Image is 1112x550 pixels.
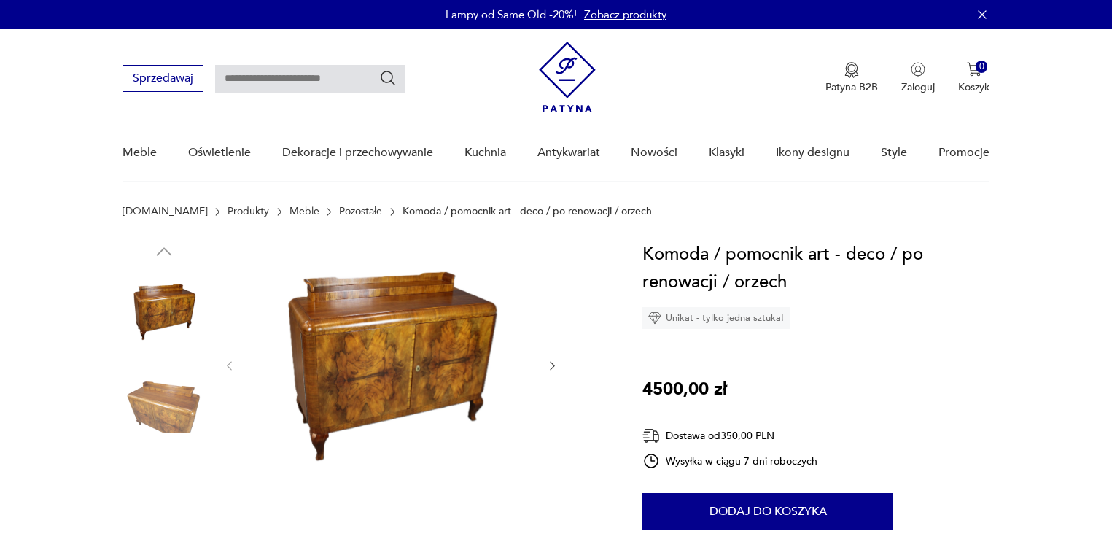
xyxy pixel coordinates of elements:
a: [DOMAIN_NAME] [123,206,208,217]
p: Zaloguj [901,80,935,94]
a: Promocje [938,125,989,181]
img: Ikona medalu [844,62,859,78]
img: Zdjęcie produktu Komoda / pomocnik art - deco / po renowacji / orzech [250,241,532,488]
img: Zdjęcie produktu Komoda / pomocnik art - deco / po renowacji / orzech [123,363,206,446]
button: Patyna B2B [825,62,878,94]
div: Unikat - tylko jedna sztuka! [642,307,790,329]
p: 4500,00 zł [642,376,727,403]
a: Style [881,125,907,181]
p: Lampy od Same Old -20%! [446,7,577,22]
a: Kuchnia [464,125,506,181]
a: Ikony designu [776,125,849,181]
div: Dostawa od 350,00 PLN [642,427,817,445]
p: Patyna B2B [825,80,878,94]
a: Pozostałe [339,206,382,217]
a: Oświetlenie [188,125,251,181]
img: Zdjęcie produktu Komoda / pomocnik art - deco / po renowacji / orzech [123,456,206,539]
button: Dodaj do koszyka [642,493,893,530]
a: Antykwariat [537,125,600,181]
a: Nowości [631,125,677,181]
a: Klasyki [709,125,744,181]
a: Produkty [228,206,269,217]
h1: Komoda / pomocnik art - deco / po renowacji / orzech [642,241,989,296]
p: Koszyk [958,80,989,94]
a: Ikona medaluPatyna B2B [825,62,878,94]
img: Ikona koszyka [967,62,981,77]
div: Wysyłka w ciągu 7 dni roboczych [642,452,817,470]
a: Meble [123,125,157,181]
img: Ikonka użytkownika [911,62,925,77]
a: Dekoracje i przechowywanie [282,125,433,181]
p: Komoda / pomocnik art - deco / po renowacji / orzech [403,206,652,217]
button: Zaloguj [901,62,935,94]
a: Sprzedawaj [123,74,203,85]
button: Szukaj [379,69,397,87]
img: Patyna - sklep z meblami i dekoracjami vintage [539,42,596,112]
a: Meble [289,206,319,217]
img: Zdjęcie produktu Komoda / pomocnik art - deco / po renowacji / orzech [123,270,206,353]
div: 0 [976,61,988,73]
button: 0Koszyk [958,62,989,94]
button: Sprzedawaj [123,65,203,92]
img: Ikona dostawy [642,427,660,445]
img: Ikona diamentu [648,311,661,325]
a: Zobacz produkty [584,7,666,22]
